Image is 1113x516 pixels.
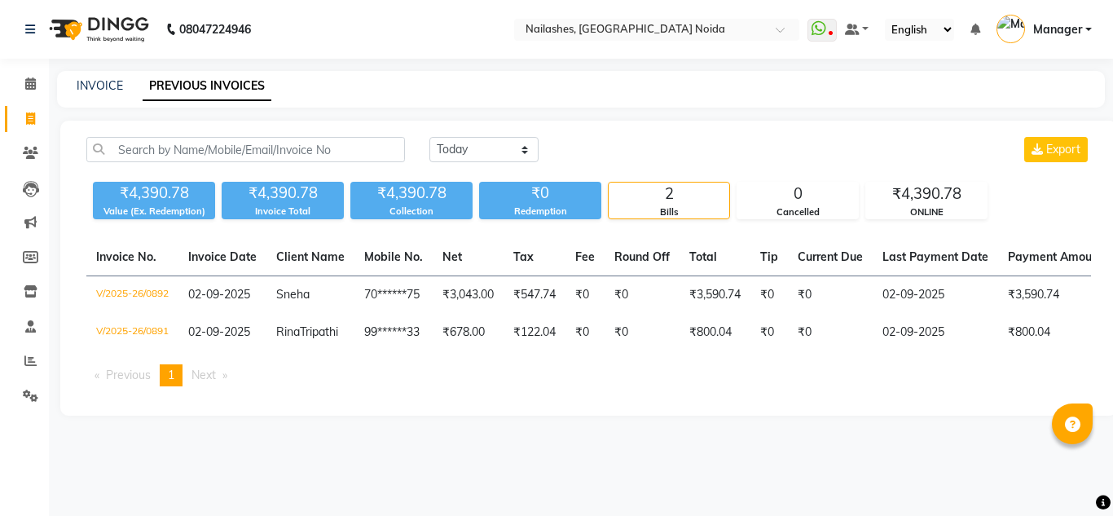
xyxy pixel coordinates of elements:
[350,182,473,205] div: ₹4,390.78
[605,276,680,315] td: ₹0
[996,15,1025,43] img: Manager
[565,314,605,351] td: ₹0
[1033,21,1082,38] span: Manager
[689,249,717,264] span: Total
[179,7,251,52] b: 08047224946
[479,205,601,218] div: Redemption
[680,314,750,351] td: ₹800.04
[873,276,998,315] td: 02-09-2025
[513,249,534,264] span: Tax
[605,314,680,351] td: ₹0
[760,249,778,264] span: Tip
[750,276,788,315] td: ₹0
[86,364,1091,386] nav: Pagination
[788,314,873,351] td: ₹0
[1046,142,1080,157] span: Export
[93,182,215,205] div: ₹4,390.78
[350,205,473,218] div: Collection
[433,314,504,351] td: ₹678.00
[609,183,729,205] div: 2
[191,368,216,382] span: Next
[479,182,601,205] div: ₹0
[433,276,504,315] td: ₹3,043.00
[188,324,250,339] span: 02-09-2025
[737,205,858,219] div: Cancelled
[504,276,565,315] td: ₹547.74
[276,287,310,302] span: Sneha
[1024,137,1088,162] button: Export
[680,276,750,315] td: ₹3,590.74
[222,205,344,218] div: Invoice Total
[86,276,178,315] td: V/2025-26/0892
[737,183,858,205] div: 0
[565,276,605,315] td: ₹0
[188,249,257,264] span: Invoice Date
[143,72,271,101] a: PREVIOUS INVOICES
[188,287,250,302] span: 02-09-2025
[609,205,729,219] div: Bills
[300,324,338,339] span: Tripathi
[86,137,405,162] input: Search by Name/Mobile/Email/Invoice No
[96,249,156,264] span: Invoice No.
[442,249,462,264] span: Net
[168,368,174,382] span: 1
[504,314,565,351] td: ₹122.04
[750,314,788,351] td: ₹0
[77,78,123,93] a: INVOICE
[276,324,300,339] span: Rina
[798,249,863,264] span: Current Due
[788,276,873,315] td: ₹0
[222,182,344,205] div: ₹4,390.78
[882,249,988,264] span: Last Payment Date
[575,249,595,264] span: Fee
[93,205,215,218] div: Value (Ex. Redemption)
[86,314,178,351] td: V/2025-26/0891
[364,249,423,264] span: Mobile No.
[42,7,153,52] img: logo
[866,183,987,205] div: ₹4,390.78
[866,205,987,219] div: ONLINE
[873,314,998,351] td: 02-09-2025
[614,249,670,264] span: Round Off
[276,249,345,264] span: Client Name
[106,368,151,382] span: Previous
